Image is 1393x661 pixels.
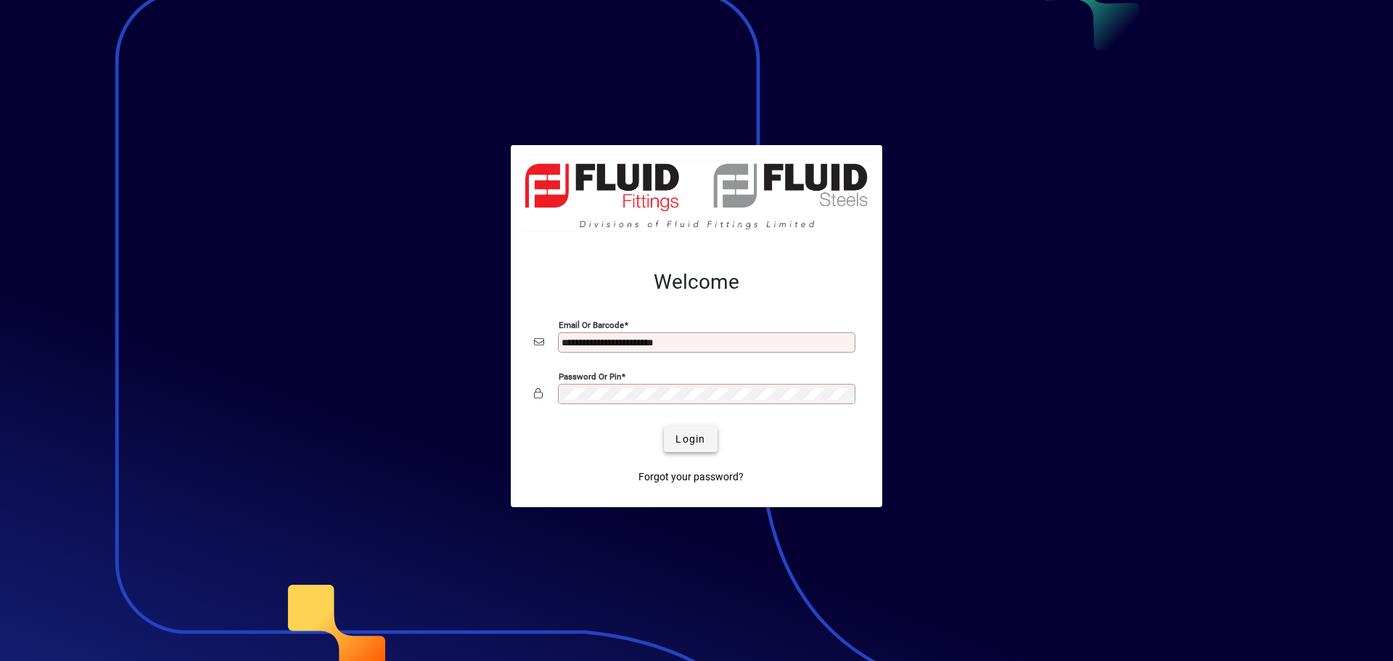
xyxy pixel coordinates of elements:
[534,270,859,295] h2: Welcome
[559,371,621,382] mat-label: Password or Pin
[638,469,744,485] span: Forgot your password?
[633,464,749,490] a: Forgot your password?
[664,426,717,452] button: Login
[559,320,624,330] mat-label: Email or Barcode
[675,432,705,447] span: Login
